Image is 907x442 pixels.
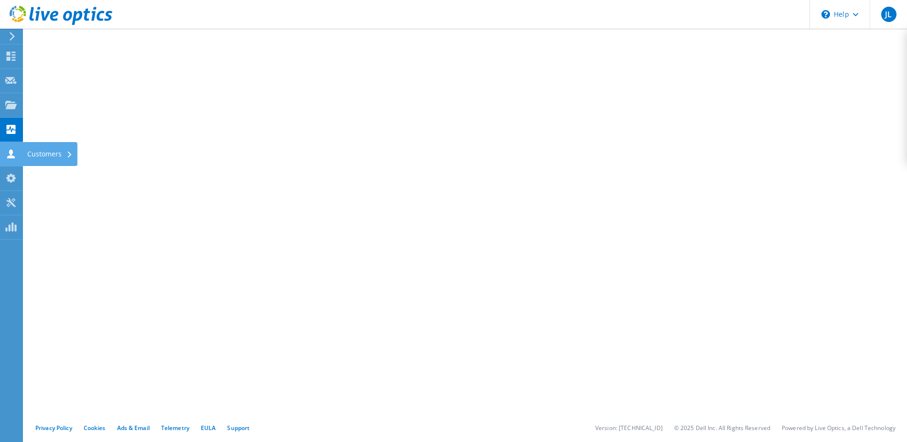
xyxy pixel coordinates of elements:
li: Powered by Live Optics, a Dell Technology [782,424,896,432]
li: © 2025 Dell Inc. All Rights Reserved [674,424,770,432]
div: Customers [22,142,77,166]
a: Cookies [84,424,106,432]
a: Support [227,424,250,432]
li: Version: [TECHNICAL_ID] [595,424,663,432]
span: JL [881,7,896,22]
a: Telemetry [161,424,189,432]
a: EULA [201,424,216,432]
a: Ads & Email [117,424,150,432]
svg: \n [821,10,830,19]
a: Privacy Policy [35,424,72,432]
